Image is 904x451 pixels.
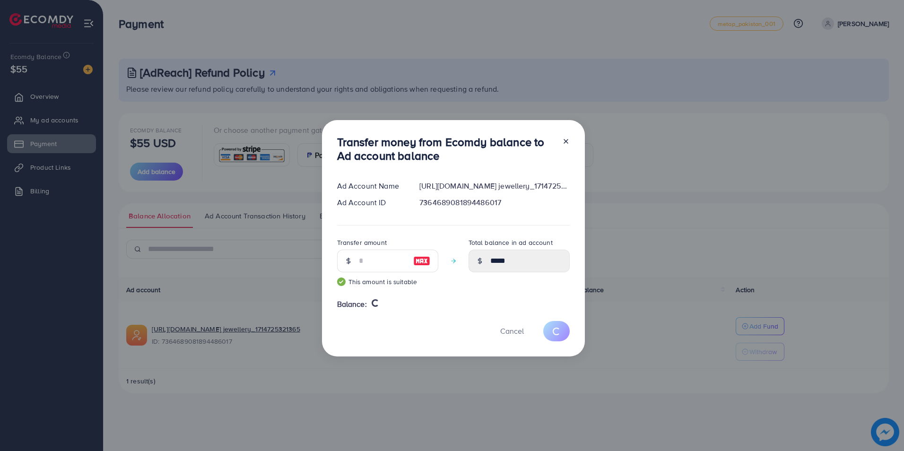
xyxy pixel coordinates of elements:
img: guide [337,278,346,286]
div: [URL][DOMAIN_NAME] jewellery_1714725321365 [412,181,577,191]
label: Transfer amount [337,238,387,247]
h3: Transfer money from Ecomdy balance to Ad account balance [337,135,555,163]
span: Cancel [500,326,524,336]
img: image [413,255,430,267]
div: Ad Account ID [330,197,412,208]
div: 7364689081894486017 [412,197,577,208]
label: Total balance in ad account [469,238,553,247]
div: Ad Account Name [330,181,412,191]
button: Cancel [488,321,536,341]
small: This amount is suitable [337,277,438,286]
span: Balance: [337,299,367,310]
